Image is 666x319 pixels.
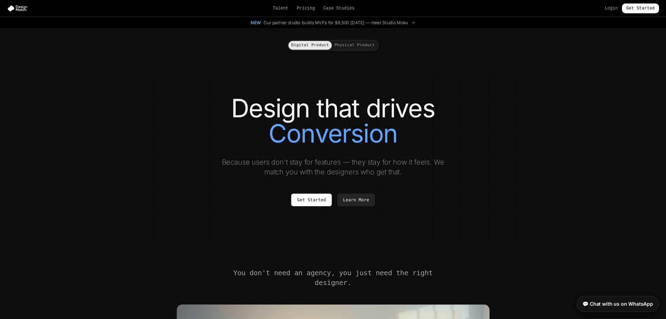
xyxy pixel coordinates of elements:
a: Get Started [291,194,332,206]
p: Because users don't stay for features — they stay for how it feels. We match you with the designe... [216,157,451,177]
button: Digital Product [288,41,332,50]
span: Conversion [268,121,398,146]
img: Design Match [7,5,31,12]
a: Pricing [297,6,315,11]
span: Our partner studio builds MVPs for $9,500 [DATE] — meet Studio Moku [264,20,408,26]
a: Talent [273,6,288,11]
a: Login [605,6,618,11]
a: Case Studies [323,6,355,11]
span: New [251,20,261,26]
a: Get Started [622,4,659,13]
button: Physical Product [332,41,378,50]
a: 💬 Chat with us on WhatsApp [577,296,659,312]
h1: Design that drives [137,96,529,146]
h2: You don't need an agency, you just need the right designer. [232,268,434,287]
a: Learn More [337,194,375,206]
